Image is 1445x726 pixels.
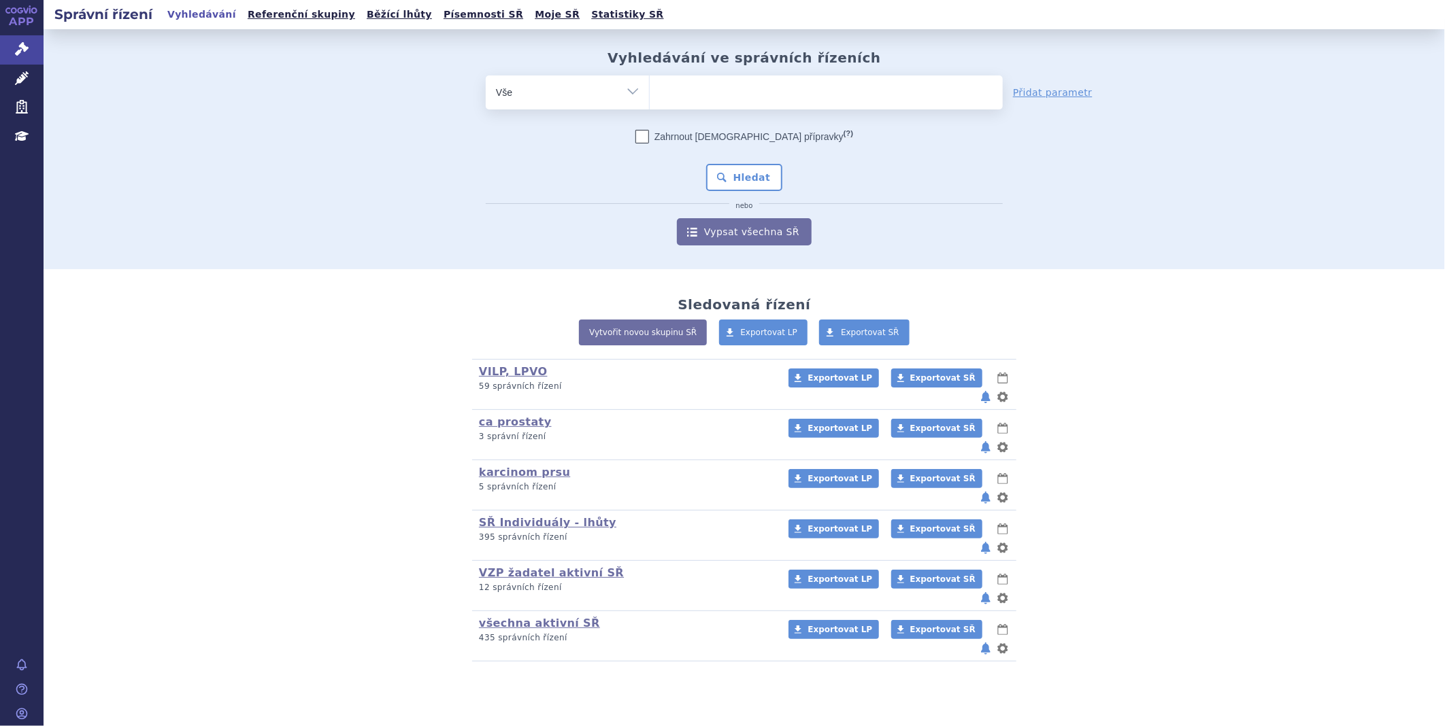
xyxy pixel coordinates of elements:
[910,474,976,483] span: Exportovat SŘ
[891,419,982,438] a: Exportovat SŘ
[996,521,1010,537] button: lhůty
[479,617,600,629] a: všechna aktivní SŘ
[808,423,872,433] span: Exportovat LP
[741,328,798,337] span: Exportovat LP
[996,540,1010,556] button: nastavení
[808,373,872,383] span: Exportovat LP
[719,319,808,345] a: Exportovat LP
[788,570,879,589] a: Exportovat LP
[891,570,982,589] a: Exportovat SŘ
[996,621,1010,638] button: lhůty
[891,519,982,538] a: Exportovat SŘ
[979,439,993,455] button: notifikace
[979,640,993,657] button: notifikace
[587,5,667,24] a: Statistiky SŘ
[479,431,771,443] p: 3 správní řízení
[1013,86,1093,99] a: Přidat parametr
[979,590,993,606] button: notifikace
[808,574,872,584] span: Exportovat LP
[479,532,771,543] p: 395 správních řízení
[678,296,810,313] h2: Sledovaná řízení
[979,540,993,556] button: notifikace
[706,164,783,191] button: Hledat
[996,590,1010,606] button: nastavení
[479,566,624,579] a: VZP žadatel aktivní SŘ
[996,370,1010,386] button: lhůty
[531,5,584,24] a: Moje SŘ
[163,5,240,24] a: Vyhledávání
[808,524,872,534] span: Exportovat LP
[439,5,527,24] a: Písemnosti SŘ
[841,328,899,337] span: Exportovat SŘ
[479,582,771,593] p: 12 správních řízení
[44,5,163,24] h2: Správní řízení
[996,420,1010,436] button: lhůty
[996,389,1010,405] button: nastavení
[788,419,879,438] a: Exportovat LP
[244,5,359,24] a: Referenční skupiny
[479,516,616,529] a: SŘ Individuály - lhůty
[996,470,1010,487] button: lhůty
[677,218,812,245] a: Vypsat všechna SŘ
[479,381,771,392] p: 59 správních řízení
[996,489,1010,506] button: nastavení
[479,415,552,428] a: ca prostaty
[579,319,707,345] a: Vytvořit novou skupinu SŘ
[819,319,910,345] a: Exportovat SŘ
[996,640,1010,657] button: nastavení
[479,365,548,378] a: VILP, LPVO
[910,625,976,634] span: Exportovat SŘ
[910,373,976,383] span: Exportovat SŘ
[996,439,1010,455] button: nastavení
[891,368,982,387] a: Exportovat SŘ
[808,625,872,634] span: Exportovat LP
[363,5,436,24] a: Běžící lhůty
[910,574,976,584] span: Exportovat SŘ
[788,368,879,387] a: Exportovat LP
[608,50,881,66] h2: Vyhledávání ve správních řízeních
[910,423,976,433] span: Exportovat SŘ
[788,620,879,639] a: Exportovat LP
[479,632,771,644] p: 435 správních řízení
[844,129,853,138] abbr: (?)
[891,620,982,639] a: Exportovat SŘ
[788,519,879,538] a: Exportovat LP
[635,130,853,143] label: Zahrnout [DEMOGRAPHIC_DATA] přípravky
[996,571,1010,587] button: lhůty
[788,469,879,488] a: Exportovat LP
[479,466,570,479] a: karcinom prsu
[808,474,872,483] span: Exportovat LP
[979,489,993,506] button: notifikace
[891,469,982,488] a: Exportovat SŘ
[729,202,760,210] i: nebo
[479,481,771,493] p: 5 správních řízení
[910,524,976,534] span: Exportovat SŘ
[979,389,993,405] button: notifikace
